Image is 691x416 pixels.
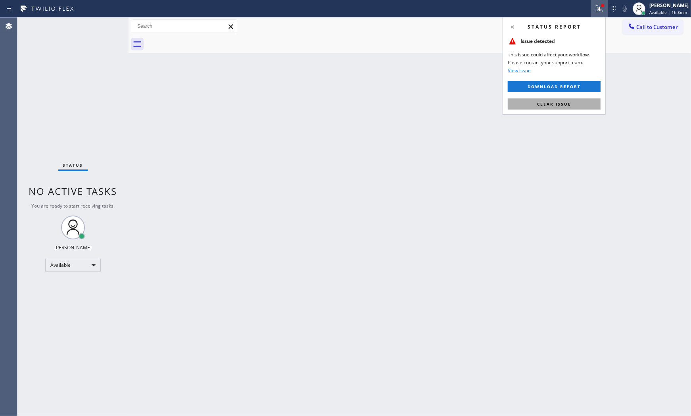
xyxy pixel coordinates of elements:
input: Search [131,20,238,33]
button: Mute [619,3,630,14]
div: [PERSON_NAME] [649,2,689,9]
span: Call to Customer [636,23,678,31]
span: Status [63,162,83,168]
span: You are ready to start receiving tasks. [31,202,115,209]
span: Available | 1h 8min [649,10,687,15]
span: No active tasks [29,185,117,198]
div: [PERSON_NAME] [54,244,92,251]
div: Available [45,259,101,272]
button: Call to Customer [622,19,683,35]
